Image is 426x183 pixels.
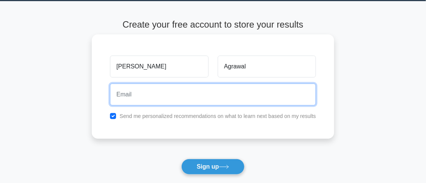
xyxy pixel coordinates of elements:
input: Email [110,84,316,105]
label: Send me personalized recommendations on what to learn next based on my results [119,113,316,119]
button: Sign up [181,159,245,175]
input: Last name [218,56,316,78]
input: First name [110,56,208,78]
h4: Create your free account to store your results [92,19,334,30]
